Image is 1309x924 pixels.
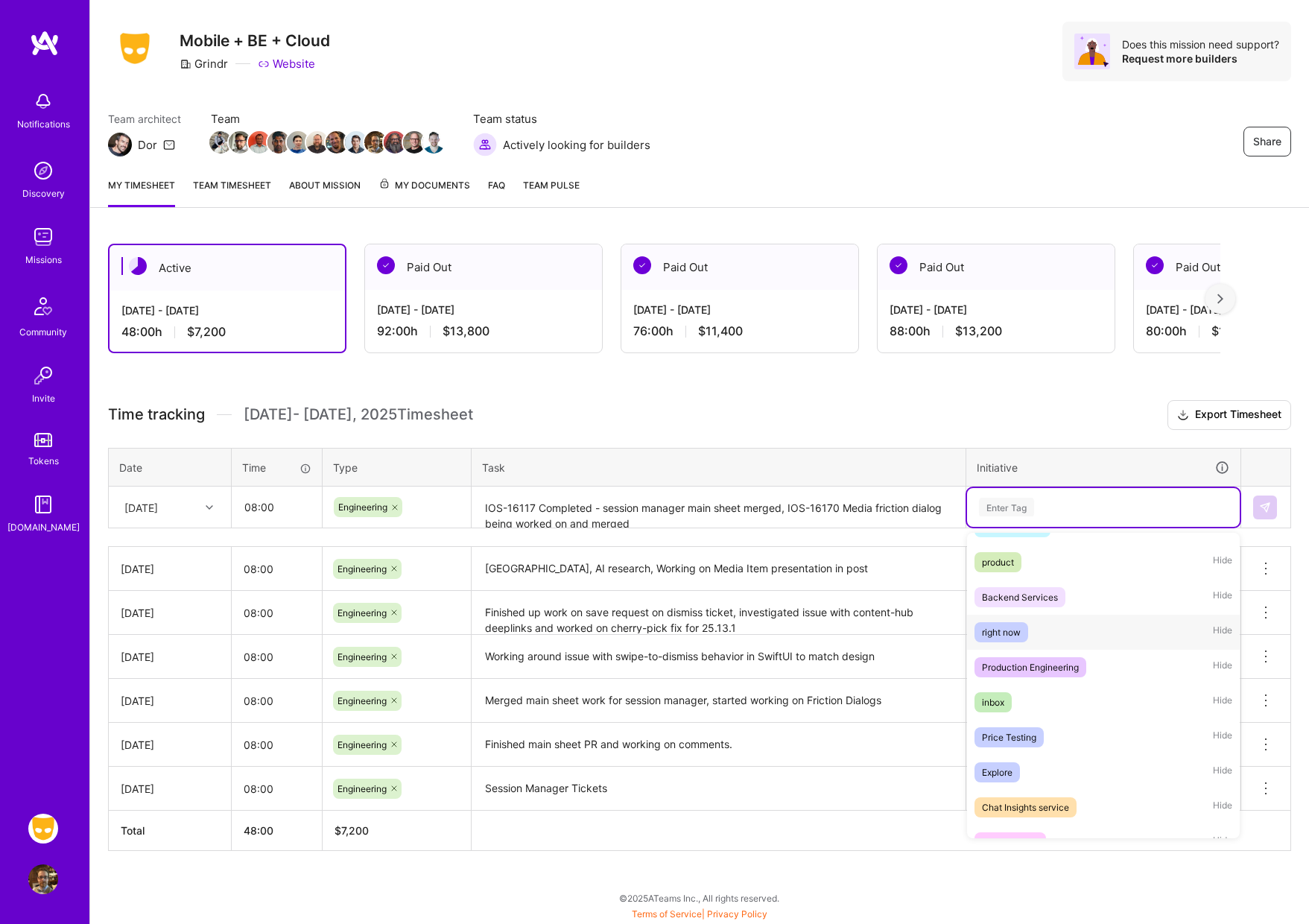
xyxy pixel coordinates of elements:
input: HH:MM [232,725,322,765]
img: Team Member Avatar [403,131,425,154]
img: Avatar [1074,34,1110,69]
div: [DATE] - [DATE] [377,302,590,317]
div: [DATE] - [DATE] [121,303,333,318]
span: $13,200 [955,323,1002,339]
img: teamwork [28,222,58,252]
span: Hide [1213,797,1232,817]
div: Grindr [180,56,228,72]
img: Paid Out [377,256,395,274]
a: Team Member Avatar [327,130,346,155]
a: Grindr: Mobile + BE + Cloud [25,814,62,844]
textarea: Session Manager Tickets [473,768,964,809]
span: Hide [1213,692,1232,712]
div: [DATE] [121,737,219,753]
span: $7,200 [187,324,226,340]
a: Team Member Avatar [288,130,308,155]
img: Team Member Avatar [384,131,406,154]
th: Total [109,811,232,851]
div: [DATE] - [DATE] [890,302,1103,317]
span: Engineering [337,563,387,575]
th: Task [472,448,966,487]
img: Team Member Avatar [267,131,290,154]
div: [DATE] [121,561,219,577]
div: Paid Out [365,244,602,290]
input: HH:MM [232,487,321,527]
span: Hide [1213,587,1232,607]
div: Backend Services [982,589,1058,605]
div: 88:00 h [890,323,1103,339]
div: Enter Tag [979,496,1034,519]
a: Team Member Avatar [424,130,443,155]
input: HH:MM [232,769,322,808]
span: Engineering [337,739,387,750]
img: Company Logo [108,28,162,69]
img: bell [28,86,58,116]
a: Website [258,56,315,72]
div: Paid Out [878,244,1115,290]
a: Team Member Avatar [250,130,269,155]
a: Team Member Avatar [366,130,385,155]
a: Team Member Avatar [269,130,288,155]
a: Team Member Avatar [308,130,327,155]
img: Paid Out [890,256,907,274]
img: Team Member Avatar [229,131,251,154]
a: Team Member Avatar [211,130,230,155]
span: Team [211,111,443,127]
img: Paid Out [633,256,651,274]
img: Team Member Avatar [326,131,348,154]
div: 76:00 h [633,323,846,339]
img: Actively looking for builders [473,133,497,156]
div: Missions [25,252,62,268]
button: Export Timesheet [1167,400,1291,430]
a: My Documents [378,177,470,207]
span: Engineering [337,607,387,618]
textarea: Merged main sheet work for session manager, started working on Friction Dialogs [473,680,964,721]
div: Does this mission need support? [1122,37,1279,51]
div: [DATE] [121,649,219,665]
div: 92:00 h [377,323,590,339]
span: $11,400 [698,323,743,339]
a: Team Member Avatar [346,130,366,155]
input: HH:MM [232,593,322,633]
input: HH:MM [232,637,322,677]
a: Team Member Avatar [230,130,250,155]
div: Production Engineering [982,659,1079,675]
img: Team Member Avatar [248,131,270,154]
span: $13,800 [443,323,489,339]
img: Grindr: Mobile + BE + Cloud [28,814,58,844]
img: Team Member Avatar [306,131,329,154]
span: Share [1253,134,1281,149]
textarea: IOS-16117 Completed - session manager main sheet merged, IOS-16170 Media friction dialog being wo... [473,488,964,528]
div: [DATE] [121,781,219,797]
div: Notifications [17,116,70,132]
div: © 2025 ATeams Inc., All rights reserved. [89,879,1309,917]
span: $ 7,200 [335,824,369,837]
div: [DATE] [121,693,219,709]
h3: Mobile + BE + Cloud [180,31,330,50]
button: Share [1243,127,1291,156]
img: Team Architect [108,133,132,156]
img: Team Member Avatar [287,131,309,154]
span: Engineering [337,695,387,706]
span: | [632,908,767,920]
img: Team Member Avatar [364,131,387,154]
div: inbox [982,694,1004,710]
div: Price Testing [982,730,1036,745]
a: User Avatar [25,864,62,894]
div: [DATE] [124,499,158,515]
div: [DATE] [121,605,219,621]
textarea: Working around issue with swipe-to-dismiss behavior in SwiftUI to match design [473,636,964,677]
img: Team Member Avatar [345,131,367,154]
div: Paid Out [621,244,858,290]
img: logo [30,30,60,57]
i: icon CompanyGray [180,58,191,70]
span: [DATE] - [DATE] , 2025 Timesheet [244,405,473,424]
a: My timesheet [108,177,175,207]
textarea: Finished up work on save request on dismiss ticket, investigated issue with content-hub deeplinks... [473,592,964,633]
div: Explore [982,765,1012,780]
span: Hide [1213,622,1232,642]
div: Dor [138,137,157,153]
img: Paid Out [1146,256,1164,274]
img: guide book [28,490,58,519]
img: Community [25,288,61,324]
